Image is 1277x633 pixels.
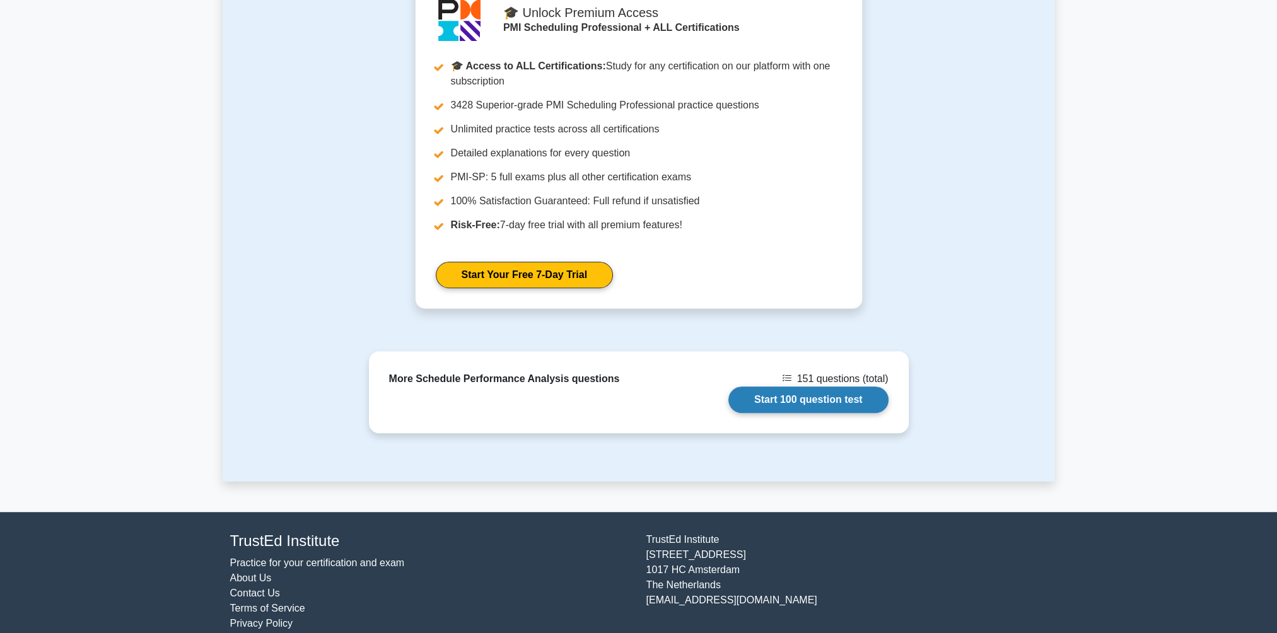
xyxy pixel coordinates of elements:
[436,262,613,288] a: Start Your Free 7-Day Trial
[230,588,280,598] a: Contact Us
[230,572,272,583] a: About Us
[728,386,889,413] a: Start 100 question test
[230,603,305,613] a: Terms of Service
[230,557,405,568] a: Practice for your certification and exam
[639,532,1055,631] div: TrustEd Institute [STREET_ADDRESS] 1017 HC Amsterdam The Netherlands [EMAIL_ADDRESS][DOMAIN_NAME]
[230,618,293,629] a: Privacy Policy
[230,532,631,550] h4: TrustEd Institute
